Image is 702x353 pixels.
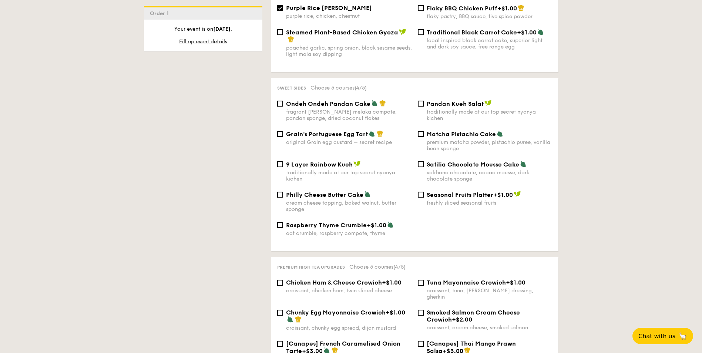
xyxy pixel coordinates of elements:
span: +$1.00 [517,29,537,36]
input: Purple Rice [PERSON_NAME]purple rice, chicken, chestnut [277,5,283,11]
span: Steamed Plant-Based Chicken Gyoza [286,29,398,36]
img: icon-vegan.f8ff3823.svg [484,100,492,107]
div: freshly sliced seasonal fruits [427,200,552,206]
img: icon-vegetarian.fe4039eb.svg [520,161,527,167]
span: +$1.00 [367,222,386,229]
img: icon-vegetarian.fe4039eb.svg [287,316,293,323]
span: Chat with us [638,333,675,340]
div: original Grain egg custard – secret recipe [286,139,412,145]
p: Your event is on . [150,26,256,33]
span: Sweet sides [277,85,306,91]
span: +$1.00 [506,279,525,286]
span: (4/5) [355,85,367,91]
span: Flaky BBQ Chicken Puff [427,5,497,12]
button: Chat with us🦙 [632,328,693,344]
img: icon-vegetarian.fe4039eb.svg [387,221,394,228]
span: Purple Rice [PERSON_NAME] [286,4,372,11]
span: Seasonal Fruits Platter [427,191,493,198]
input: Chicken Ham & Cheese Crowich+$1.00croissant, chicken ham, twin sliced cheese [277,280,283,286]
span: Order 1 [150,10,172,17]
img: icon-vegetarian.fe4039eb.svg [537,28,544,35]
span: +$1.00 [493,191,513,198]
span: Choose 5 courses [349,264,406,270]
div: poached garlic, spring onion, black sesame seeds, light mala soy dipping [286,45,412,57]
span: Chicken Ham & Cheese Crowich [286,279,382,286]
div: croissant, chunky egg spread, dijon mustard [286,325,412,331]
input: Chunky Egg Mayonnaise Crowich+$1.00croissant, chunky egg spread, dijon mustard [277,310,283,316]
strong: [DATE] [213,26,231,32]
input: Seasonal Fruits Platter+$1.00freshly sliced seasonal fruits [418,192,424,198]
img: icon-vegetarian.fe4039eb.svg [371,100,378,107]
span: +$1.00 [497,5,517,12]
img: icon-vegetarian.fe4039eb.svg [369,130,375,137]
span: Grain's Portuguese Egg Tart [286,131,368,138]
img: icon-vegan.f8ff3823.svg [514,191,521,198]
span: Fill up event details [179,38,227,45]
input: Traditional Black Carrot Cake+$1.00local inspired black carrot cake, superior light and dark soy ... [418,29,424,35]
img: icon-vegan.f8ff3823.svg [399,28,406,35]
img: icon-chef-hat.a58ddaea.svg [288,36,294,43]
span: Pandan Kueh Salat [427,100,484,107]
div: local inspired black carrot cake, superior light and dark soy sauce, free range egg [427,37,552,50]
div: premium matcha powder, pistachio puree, vanilla bean sponge [427,139,552,152]
span: Raspberry Thyme Crumble [286,222,367,229]
div: croissant, chicken ham, twin sliced cheese [286,288,412,294]
img: icon-chef-hat.a58ddaea.svg [518,4,524,11]
div: croissant, tuna, [PERSON_NAME] dressing, gherkin [427,288,552,300]
span: 9 Layer Rainbow Kueh [286,161,353,168]
input: Ondeh Ondeh Pandan Cakefragrant [PERSON_NAME] melaka compote, pandan sponge, dried coconut flakes [277,101,283,107]
span: +$1.00 [386,309,405,316]
span: 🦙 [678,332,687,340]
input: Tuna Mayonnaise Crowich+$1.00croissant, tuna, [PERSON_NAME] dressing, gherkin [418,280,424,286]
div: traditionally made at our top secret nyonya kichen [427,109,552,121]
input: Philly Cheese Butter Cakecream cheese topping, baked walnut, butter sponge [277,192,283,198]
span: Ondeh Ondeh Pandan Cake [286,100,370,107]
img: icon-vegetarian.fe4039eb.svg [364,191,371,198]
div: flaky pastry, BBQ sauce, five spice powder [427,13,552,20]
input: Smoked Salmon Cream Cheese Crowich+$2.00croissant, cream cheese, smoked salmon [418,310,424,316]
input: [Canapes] French Caramelised Onion Tarte+$3.00whipped feta cream cheese, 4 hour caramelised onion [277,341,283,347]
input: Steamed Plant-Based Chicken Gyozapoached garlic, spring onion, black sesame seeds, light mala soy... [277,29,283,35]
input: Satilia Chocolate Mousse Cakevalrhona chocolate, cacao mousse, dark chocolate sponge [418,161,424,167]
div: oat crumble, raspberry compote, thyme [286,230,412,236]
span: Smoked Salmon Cream Cheese Crowich [427,309,520,323]
div: valrhona chocolate, cacao mousse, dark chocolate sponge [427,169,552,182]
input: Raspberry Thyme Crumble+$1.00oat crumble, raspberry compote, thyme [277,222,283,228]
input: Pandan Kueh Salattraditionally made at our top secret nyonya kichen [418,101,424,107]
input: Grain's Portuguese Egg Tartoriginal Grain egg custard – secret recipe [277,131,283,137]
div: cream cheese topping, baked walnut, butter sponge [286,200,412,212]
img: icon-chef-hat.a58ddaea.svg [295,316,302,323]
input: Matcha Pistachio Cakepremium matcha powder, pistachio puree, vanilla bean sponge [418,131,424,137]
img: icon-vegetarian.fe4039eb.svg [497,130,503,137]
img: icon-chef-hat.a58ddaea.svg [379,100,386,107]
span: Choose 5 courses [310,85,367,91]
img: icon-chef-hat.a58ddaea.svg [377,130,383,137]
span: +$1.00 [382,279,402,286]
span: (4/5) [393,264,406,270]
span: Satilia Chocolate Mousse Cake [427,161,519,168]
div: fragrant [PERSON_NAME] melaka compote, pandan sponge, dried coconut flakes [286,109,412,121]
img: icon-vegan.f8ff3823.svg [353,161,361,167]
span: +$2.00 [452,316,472,323]
input: [Canapes] Thai Mango Prawn Salsa+$3.00marinated green mango, chilli tomato salsa [418,341,424,347]
input: 9 Layer Rainbow Kuehtraditionally made at our top secret nyonya kichen [277,161,283,167]
div: purple rice, chicken, chestnut [286,13,412,19]
div: traditionally made at our top secret nyonya kichen [286,169,412,182]
span: Traditional Black Carrot Cake [427,29,517,36]
span: Chunky Egg Mayonnaise Crowich [286,309,386,316]
span: Tuna Mayonnaise Crowich [427,279,506,286]
div: croissant, cream cheese, smoked salmon [427,325,552,331]
span: Premium high tea upgrades [277,265,345,270]
input: Flaky BBQ Chicken Puff+$1.00flaky pastry, BBQ sauce, five spice powder [418,5,424,11]
span: Matcha Pistachio Cake [427,131,496,138]
span: Philly Cheese Butter Cake [286,191,363,198]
